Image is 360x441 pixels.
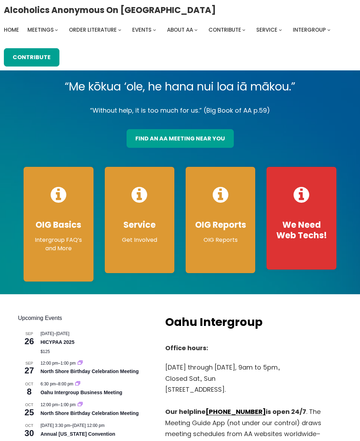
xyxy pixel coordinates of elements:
[40,361,58,366] span: 12:00 pm
[40,390,122,396] a: Oahu Intergroup Business Meeting
[40,382,75,386] time: –
[112,220,167,230] h4: Service
[40,361,77,366] time: –
[18,427,40,439] span: 30
[4,26,19,33] span: Home
[132,25,152,35] a: Events
[60,402,76,407] span: 1:00 pm
[40,382,56,386] span: 6:30 pm
[40,339,74,345] a: HICYPAA 2025
[40,423,70,428] span: [DATE] 3:30 pm
[293,25,326,35] a: Intergroup
[18,314,151,322] h2: Upcoming Events
[27,26,54,33] span: Meetings
[40,431,115,437] a: Annual [US_STATE] Convention
[279,28,282,31] button: Service submenu
[69,26,117,33] span: Order Literature
[18,105,342,116] p: “Without help, it is too much for us.” (Big Book of AA p.59)
[167,25,193,35] a: About AA
[153,28,156,31] button: Events submenu
[208,25,241,35] a: Contribute
[40,402,58,407] span: 12:00 pm
[58,382,73,386] span: 8:00 pm
[112,236,167,244] p: Get Involved
[4,25,333,35] nav: Intergroup
[40,410,139,416] a: North Shore Birthday Celebration Meeting
[56,331,70,336] span: [DATE]
[18,365,40,377] span: 27
[167,26,193,33] span: About AA
[132,26,152,33] span: Events
[206,407,266,416] a: [PHONE_NUMBER]
[193,236,248,244] p: OIG Reports
[18,381,40,387] span: Oct
[4,48,59,67] a: Contribute
[274,220,329,241] h4: We Need Web Techs!
[165,407,306,416] strong: Our helpline is open 24/7
[18,402,40,408] span: Oct
[256,26,277,33] span: Service
[293,26,326,33] span: Intergroup
[18,335,40,347] span: 26
[118,28,121,31] button: Order Literature submenu
[18,360,40,366] span: Sep
[40,368,139,374] a: North Shore Birthday Celebration Meeting
[40,331,54,336] span: [DATE]
[193,220,248,230] h4: OIG Reports
[165,344,208,352] strong: Office hours:
[242,28,245,31] button: Contribute submenu
[27,25,54,35] a: Meetings
[40,402,77,407] time: –
[4,25,19,35] a: Home
[18,77,342,96] p: “Me kōkua ‘ole, he hana nui loa iā mākou.”
[208,26,241,33] span: Contribute
[194,28,198,31] button: About AA submenu
[31,236,86,253] p: Intergroup FAQ’s and More
[165,314,335,330] h2: Oahu Intergroup
[31,220,86,230] h4: OIG Basics
[40,349,50,354] span: $125
[18,331,40,337] span: Sep
[4,2,216,18] a: Alcoholics Anonymous on [GEOGRAPHIC_DATA]
[40,423,104,428] time: –
[78,361,83,366] a: Event series: North Shore Birthday Celebration Meeting
[78,402,83,407] a: Event series: North Shore Birthday Celebration Meeting
[256,25,277,35] a: Service
[18,386,40,398] span: 8
[327,28,330,31] button: Intergroup submenu
[40,331,69,336] time: –
[75,382,80,386] a: Event series: Oahu Intergroup Business Meeting
[18,407,40,418] span: 25
[55,28,58,31] button: Meetings submenu
[127,129,234,147] a: find an aa meeting near you
[18,423,40,429] span: Oct
[72,423,104,428] span: [DATE] 12:00 pm
[60,361,76,366] span: 1:00 pm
